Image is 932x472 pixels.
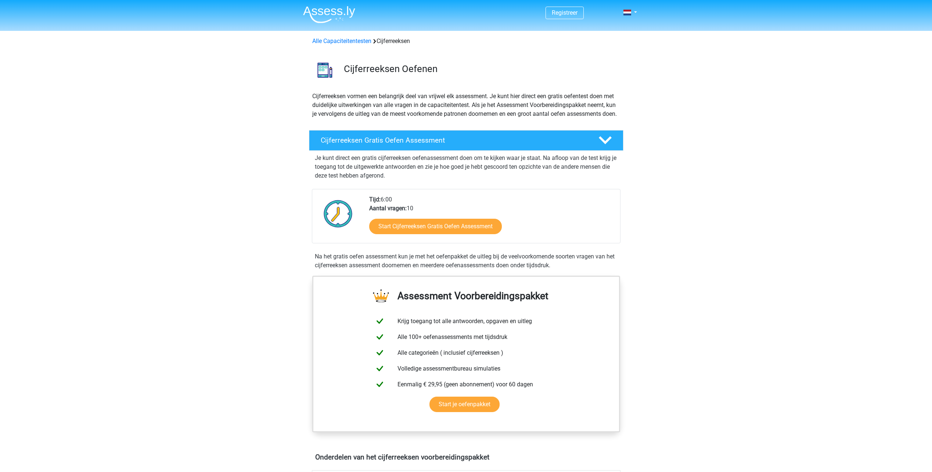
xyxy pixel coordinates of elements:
h4: Cijferreeksen Gratis Oefen Assessment [321,136,587,144]
img: cijferreeksen [309,54,341,86]
h3: Cijferreeksen Oefenen [344,63,618,75]
div: Cijferreeksen [309,37,623,46]
b: Aantal vragen: [369,205,407,212]
a: Start Cijferreeksen Gratis Oefen Assessment [369,219,502,234]
a: Alle Capaciteitentesten [312,37,371,44]
p: Cijferreeksen vormen een belangrijk deel van vrijwel elk assessment. Je kunt hier direct een grat... [312,92,620,118]
img: Klok [320,195,357,232]
div: Na het gratis oefen assessment kun je met het oefenpakket de uitleg bij de veelvoorkomende soorte... [312,252,620,270]
a: Registreer [552,9,577,16]
a: Cijferreeksen Gratis Oefen Assessment [306,130,626,151]
h4: Onderdelen van het cijferreeksen voorbereidingspakket [315,453,617,461]
div: 6:00 10 [364,195,620,243]
b: Tijd: [369,196,381,203]
p: Je kunt direct een gratis cijferreeksen oefenassessment doen om te kijken waar je staat. Na afloo... [315,154,618,180]
a: Start je oefenpakket [429,397,500,412]
img: Assessly [303,6,355,23]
